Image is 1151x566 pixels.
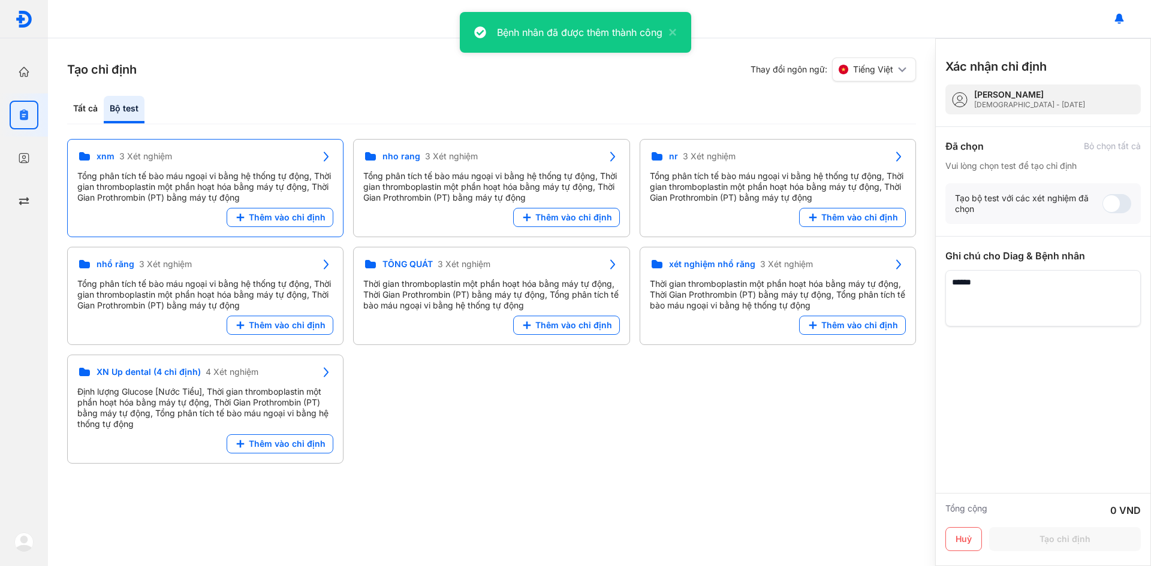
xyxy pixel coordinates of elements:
[945,161,1141,171] div: Vui lòng chọn test để tạo chỉ định
[945,58,1047,75] h3: Xác nhận chỉ định
[513,208,620,227] button: Thêm vào chỉ định
[853,64,893,75] span: Tiếng Việt
[497,25,662,40] div: Bệnh nhân đã được thêm thành công
[1110,503,1141,517] div: 0 VND
[955,193,1102,214] div: Tạo bộ test với các xét nghiệm đã chọn
[650,279,906,311] div: Thời gian thromboplastin một phần hoạt hóa bằng máy tự động, Thời Gian Prothrombin (PT) bằng máy ...
[799,316,906,335] button: Thêm vào chỉ định
[14,532,34,552] img: logo
[382,259,433,270] span: TỔNG QUÁT
[1084,141,1141,152] div: Bỏ chọn tất cả
[945,139,984,153] div: Đã chọn
[751,57,916,81] div: Thay đổi ngôn ngữ:
[974,100,1085,110] div: [DEMOGRAPHIC_DATA] - [DATE]
[425,151,478,162] span: 3 Xét nghiệm
[821,320,898,331] span: Thêm vào chỉ định
[535,320,612,331] span: Thêm vào chỉ định
[945,249,1141,263] div: Ghi chú cho Diag & Bệnh nhân
[821,212,898,223] span: Thêm vào chỉ định
[799,208,906,227] button: Thêm vào chỉ định
[104,96,144,123] div: Bộ test
[139,259,192,270] span: 3 Xét nghiệm
[650,171,906,203] div: Tổng phân tích tế bào máu ngoại vi bằng hệ thống tự động, Thời gian thromboplastin một phần hoạt ...
[206,367,258,377] span: 4 Xét nghiệm
[669,151,678,162] span: nr
[249,320,326,331] span: Thêm vào chỉ định
[97,259,134,270] span: nhổ răng
[227,434,333,453] button: Thêm vào chỉ định
[945,527,982,551] button: Huỷ
[945,503,987,517] div: Tổng cộng
[974,89,1085,100] div: [PERSON_NAME]
[97,151,115,162] span: xnm
[119,151,172,162] span: 3 Xét nghiệm
[249,212,326,223] span: Thêm vào chỉ định
[683,151,736,162] span: 3 Xét nghiệm
[669,259,755,270] span: xét nghiệm nhổ răng
[760,259,813,270] span: 3 Xét nghiệm
[535,212,612,223] span: Thêm vào chỉ định
[227,208,333,227] button: Thêm vào chỉ định
[249,438,326,449] span: Thêm vào chỉ định
[77,386,333,429] div: Định lượng Glucose [Nước Tiểu], Thời gian thromboplastin một phần hoạt hóa bằng máy tự động, Thời...
[67,96,104,123] div: Tất cả
[97,367,201,377] span: XN Up dental (4 chỉ định)
[382,151,420,162] span: nho rang
[77,171,333,203] div: Tổng phân tích tế bào máu ngoại vi bằng hệ thống tự động, Thời gian thromboplastin một phần hoạt ...
[77,279,333,311] div: Tổng phân tích tế bào máu ngoại vi bằng hệ thống tự động, Thời gian thromboplastin một phần hoạt ...
[662,25,677,40] button: close
[363,279,619,311] div: Thời gian thromboplastin một phần hoạt hóa bằng máy tự động, Thời Gian Prothrombin (PT) bằng máy ...
[67,61,137,78] h3: Tạo chỉ định
[438,259,490,270] span: 3 Xét nghiệm
[513,316,620,335] button: Thêm vào chỉ định
[15,10,33,28] img: logo
[989,527,1141,551] button: Tạo chỉ định
[363,171,619,203] div: Tổng phân tích tế bào máu ngoại vi bằng hệ thống tự động, Thời gian thromboplastin một phần hoạt ...
[227,316,333,335] button: Thêm vào chỉ định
